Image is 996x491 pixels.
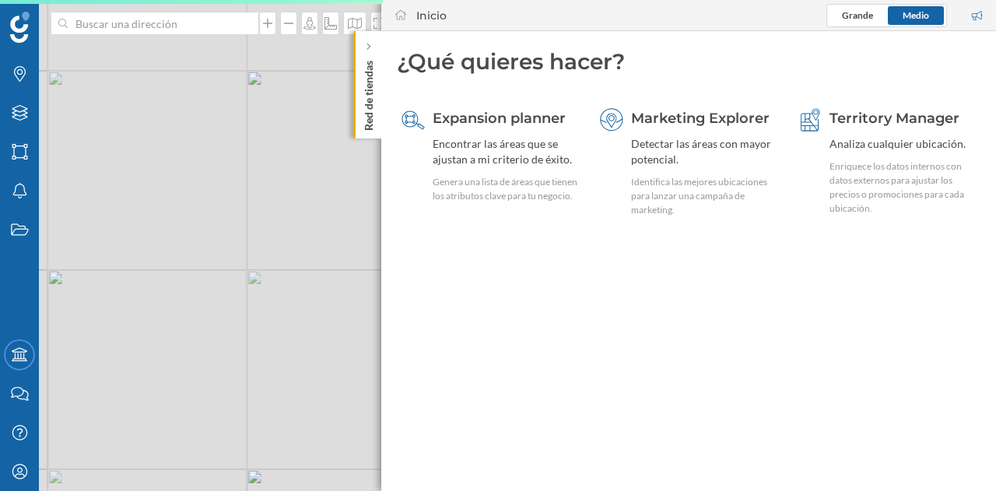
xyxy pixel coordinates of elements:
div: Analiza cualquier ubicación. [829,136,976,152]
div: ¿Qué quieres hacer? [397,47,980,76]
span: Grande [842,9,873,21]
div: Identifica las mejores ubicaciones para lanzar una campaña de marketing. [631,175,777,217]
img: explorer.svg [600,108,623,132]
div: Encontrar las áreas que se ajustan a mi criterio de éxito. [433,136,579,167]
span: Medio [903,9,929,21]
img: Geoblink Logo [10,12,30,43]
img: territory-manager.svg [798,108,822,132]
div: Enriquece los datos internos con datos externos para ajustar los precios o promociones para cada ... [829,160,976,216]
span: Marketing Explorer [631,110,770,127]
div: Detectar las áreas con mayor potencial. [631,136,777,167]
img: search-areas.svg [402,108,425,132]
span: Expansion planner [433,110,566,127]
span: Territory Manager [829,110,959,127]
p: Red de tiendas [361,54,377,131]
div: Inicio [416,8,447,23]
div: Genera una lista de áreas que tienen los atributos clave para tu negocio. [433,175,579,203]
